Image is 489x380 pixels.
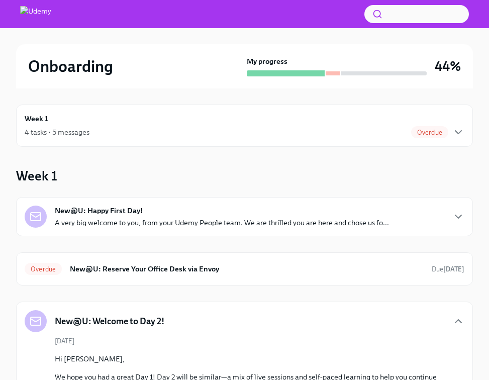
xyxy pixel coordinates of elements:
p: A very big welcome to you, from your Udemy People team. We are thrilled you are here and chose us... [55,218,389,228]
span: August 30th, 2025 15:00 [432,264,464,274]
span: Overdue [411,129,448,136]
strong: [DATE] [443,265,464,273]
span: Overdue [25,265,62,273]
h6: Week 1 [25,113,48,124]
strong: My progress [247,56,287,66]
a: OverdueNew@U: Reserve Your Office Desk via EnvoyDue[DATE] [25,261,464,277]
h3: 44% [435,57,461,75]
strong: New@U: Happy First Day! [55,206,143,216]
h5: New@U: Welcome to Day 2! [55,315,164,327]
span: Due [432,265,464,273]
p: Hi [PERSON_NAME], [55,354,448,364]
h3: Week 1 [16,167,57,185]
h6: New@U: Reserve Your Office Desk via Envoy [70,263,424,274]
h2: Onboarding [28,56,113,76]
span: [DATE] [55,336,74,346]
img: Udemy [20,6,51,22]
div: 4 tasks • 5 messages [25,127,89,137]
